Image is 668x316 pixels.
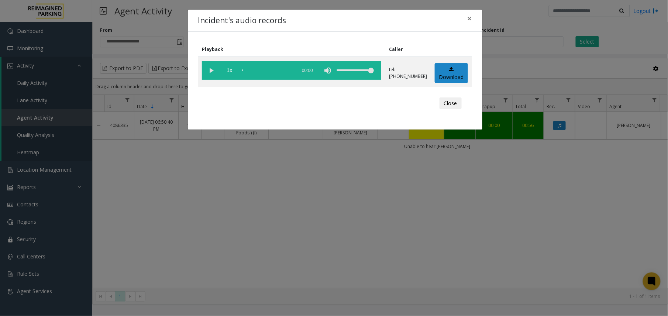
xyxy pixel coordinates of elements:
[468,13,472,24] span: ×
[198,15,286,27] h4: Incident's audio records
[389,66,427,80] p: tel:[PHONE_NUMBER]
[435,63,468,83] a: Download
[385,42,431,57] th: Caller
[337,61,374,80] div: volume level
[462,10,477,28] button: Close
[440,97,462,109] button: Close
[242,61,293,80] div: scrub bar
[198,42,385,57] th: Playback
[220,61,239,80] span: playback speed button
